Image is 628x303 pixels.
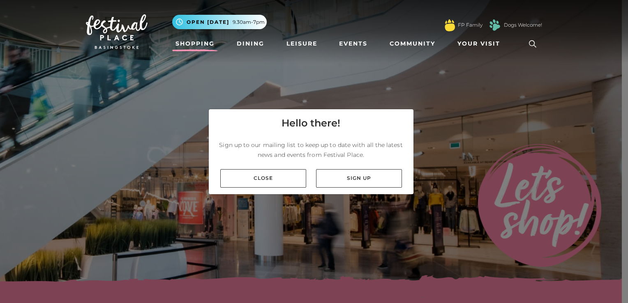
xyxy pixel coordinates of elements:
[336,36,371,51] a: Events
[187,18,229,26] span: Open [DATE]
[233,36,268,51] a: Dining
[504,21,542,29] a: Dogs Welcome!
[458,21,483,29] a: FP Family
[233,18,265,26] span: 9.30am-7pm
[386,36,439,51] a: Community
[316,169,402,188] a: Sign up
[172,15,267,29] button: Open [DATE] 9.30am-7pm
[454,36,508,51] a: Your Visit
[220,169,306,188] a: Close
[457,39,500,48] span: Your Visit
[172,36,218,51] a: Shopping
[283,36,321,51] a: Leisure
[86,14,148,49] img: Festival Place Logo
[215,140,407,160] p: Sign up to our mailing list to keep up to date with all the latest news and events from Festival ...
[282,116,340,131] h4: Hello there!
